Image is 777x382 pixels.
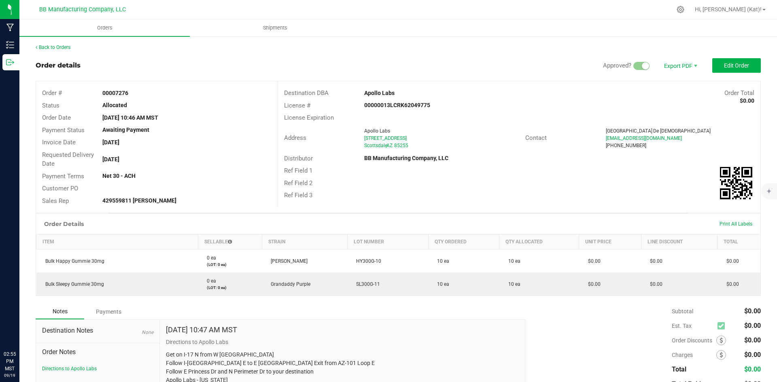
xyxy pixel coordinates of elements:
[364,143,387,148] span: Scottsdale
[606,143,646,148] span: [PHONE_NUMBER]
[433,281,449,287] span: 10 ea
[364,102,430,108] strong: 00000013LCRK62049775
[284,192,312,199] span: Ref Field 3
[656,58,704,73] li: Export PDF
[42,326,153,336] span: Destination Notes
[579,234,641,249] th: Unit Price
[36,61,81,70] div: Order details
[252,24,298,32] span: Shipments
[6,23,14,32] inline-svg: Manufacturing
[42,173,84,180] span: Payment Terms
[42,102,59,109] span: Status
[744,322,761,329] span: $0.00
[203,262,257,268] p: (LOT: 0 ea)
[525,134,547,141] span: Contact
[364,135,407,141] span: [STREET_ADDRESS]
[672,337,716,344] span: Order Discounts
[744,307,761,315] span: $0.00
[722,281,739,287] span: $0.00
[84,304,133,319] div: Payments
[36,234,198,249] th: Item
[203,278,216,284] span: 0 ea
[203,285,257,291] p: (LOT: 0 ea)
[284,102,310,109] span: License #
[672,308,693,314] span: Subtotal
[284,134,306,141] span: Address
[653,128,711,134] span: De [DEMOGRAPHIC_DATA]
[41,258,104,264] span: Bulk Happy Gummie 30mg
[646,281,662,287] span: $0.00
[42,185,78,192] span: Customer PO
[42,151,94,168] span: Requested Delivery Date
[42,197,69,205] span: Sales Rep
[504,281,520,287] span: 10 ea
[142,329,153,335] span: None
[102,127,149,133] strong: Awaiting Payment
[284,114,334,121] span: License Expiration
[4,372,16,378] p: 09/19
[499,234,579,249] th: Qty Allocated
[284,179,312,187] span: Ref Field 2
[740,97,754,104] strong: $0.00
[102,90,128,96] strong: 00007276
[744,336,761,344] span: $0.00
[6,58,14,66] inline-svg: Outbound
[695,6,762,13] span: Hi, [PERSON_NAME] (Kat)!
[718,234,760,249] th: Total
[284,89,329,97] span: Destination DBA
[102,139,119,146] strong: [DATE]
[646,258,662,264] span: $0.00
[606,128,652,134] span: [GEOGRAPHIC_DATA]
[606,135,682,141] span: [EMAIL_ADDRESS][DOMAIN_NAME]
[364,155,448,161] strong: BB Manufacturing Company, LLC
[39,6,126,13] span: BB Manufacturing Company, LLC
[190,19,360,36] a: Shipments
[284,167,312,174] span: Ref Field 1
[603,62,631,69] span: Approved?
[720,167,752,199] img: Scan me!
[672,323,714,329] span: Est. Tax
[41,281,104,287] span: Bulk Sleepy Gummie 30mg
[672,352,716,358] span: Charges
[42,365,97,372] button: Directions to Apollo Labs
[36,304,84,319] div: Notes
[203,255,216,261] span: 0 ea
[86,24,123,32] span: Orders
[347,234,428,249] th: Lot Number
[386,143,386,148] span: ,
[672,365,686,373] span: Total
[19,19,190,36] a: Orders
[718,321,728,331] span: Calculate excise tax
[42,89,62,97] span: Order #
[36,44,70,50] a: Back to Orders
[284,155,313,162] span: Distributor
[42,114,71,121] span: Order Date
[641,234,718,249] th: Line Discount
[102,114,158,121] strong: [DATE] 10:46 AM MST
[724,89,754,97] span: Order Total
[42,139,76,146] span: Invoice Date
[166,338,519,346] p: Directions to Apollo Labs
[267,258,308,264] span: [PERSON_NAME]
[433,258,449,264] span: 10 ea
[44,221,84,227] h1: Order Details
[166,326,237,334] h4: [DATE] 10:47 AM MST
[712,58,761,73] button: Edit Order
[262,234,347,249] th: Strain
[102,156,119,163] strong: [DATE]
[6,41,14,49] inline-svg: Inventory
[267,281,310,287] span: Grandaddy Purple
[504,258,520,264] span: 10 ea
[102,102,127,108] strong: Allocated
[724,62,749,69] span: Edit Order
[102,197,176,204] strong: 429559811 [PERSON_NAME]
[744,365,761,373] span: $0.00
[394,143,408,148] span: 85255
[42,347,153,357] span: Order Notes
[584,258,601,264] span: $0.00
[675,6,686,13] div: Manage settings
[364,128,390,134] span: Apollo Labs
[428,234,499,249] th: Qty Ordered
[4,350,16,372] p: 02:55 PM MST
